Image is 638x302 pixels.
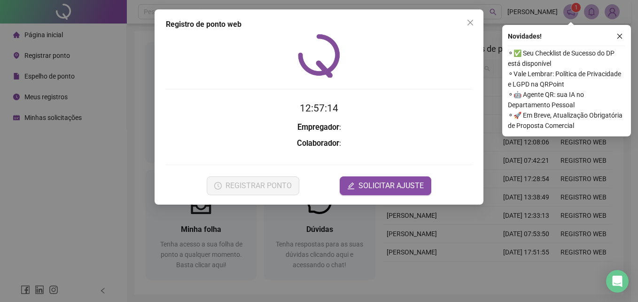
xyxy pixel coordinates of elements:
strong: Colaborador [297,139,339,148]
span: close [616,33,623,40]
span: close [467,19,474,26]
span: ⚬ 🚀 Em Breve, Atualização Obrigatória de Proposta Comercial [508,110,625,131]
strong: Empregador [297,123,339,132]
h3: : [166,137,472,150]
img: QRPoint [298,34,340,78]
button: Close [463,15,478,30]
button: editSOLICITAR AJUSTE [340,176,431,195]
h3: : [166,121,472,134]
time: 12:57:14 [300,103,338,114]
span: ⚬ 🤖 Agente QR: sua IA no Departamento Pessoal [508,89,625,110]
div: Open Intercom Messenger [606,270,629,293]
span: ⚬ ✅ Seu Checklist de Sucesso do DP está disponível [508,48,625,69]
span: SOLICITAR AJUSTE [358,180,424,191]
span: edit [347,182,355,190]
button: REGISTRAR PONTO [207,176,299,195]
span: ⚬ Vale Lembrar: Política de Privacidade e LGPD na QRPoint [508,69,625,89]
span: Novidades ! [508,31,542,41]
div: Registro de ponto web [166,19,472,30]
